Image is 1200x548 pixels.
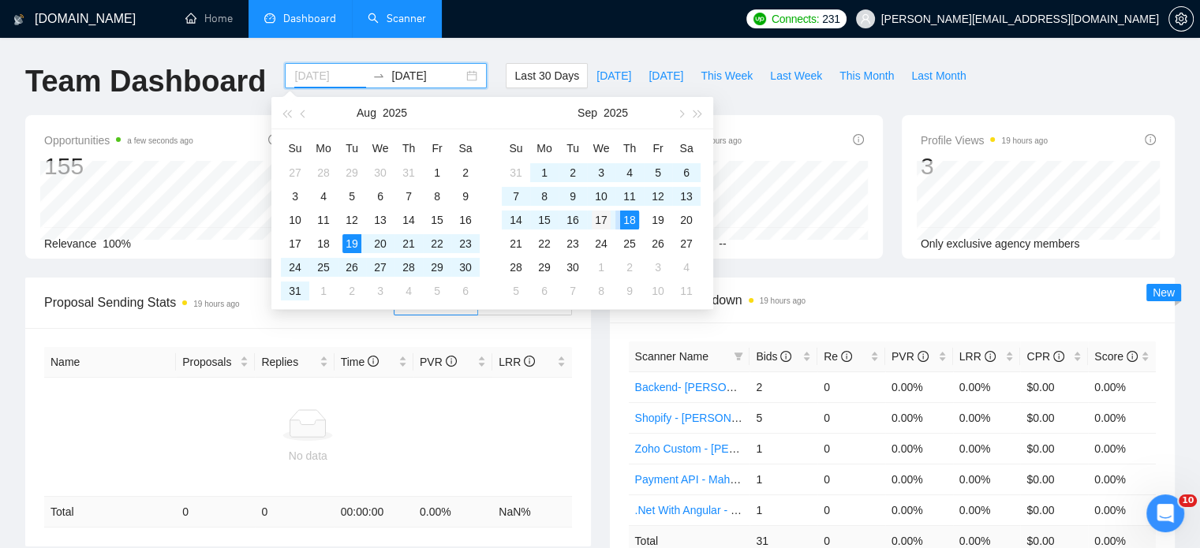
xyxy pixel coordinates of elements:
[692,63,761,88] button: This Week
[1168,6,1194,32] button: setting
[563,211,582,229] div: 16
[750,494,817,525] td: 1
[44,237,96,250] span: Relevance
[338,161,366,185] td: 2025-07-29
[394,279,423,303] td: 2025-09-04
[338,208,366,232] td: 2025-08-12
[635,350,708,363] span: Scanner Name
[281,255,309,279] td: 2025-08-24
[502,232,530,255] td: 2025-09-21
[394,136,423,161] th: Th
[366,208,394,232] td: 2025-08-13
[314,234,333,253] div: 18
[1179,494,1197,507] span: 10
[644,208,672,232] td: 2025-09-19
[535,211,554,229] div: 15
[338,136,366,161] th: Tu
[502,255,530,279] td: 2025-09-28
[423,136,451,161] th: Fr
[734,352,743,361] span: filter
[644,136,672,161] th: Fr
[588,63,640,88] button: [DATE]
[563,187,582,206] div: 9
[530,185,559,208] td: 2025-09-08
[502,185,530,208] td: 2025-09-07
[446,356,457,367] span: info-circle
[592,163,611,182] div: 3
[615,208,644,232] td: 2025-09-18
[559,255,587,279] td: 2025-09-30
[953,402,1021,433] td: 0.00%
[1127,351,1138,362] span: info-circle
[514,67,579,84] span: Last 30 Days
[371,187,390,206] div: 6
[592,234,611,253] div: 24
[281,136,309,161] th: Su
[817,494,885,525] td: 0
[502,279,530,303] td: 2025-10-05
[255,347,334,378] th: Replies
[366,232,394,255] td: 2025-08-20
[428,234,447,253] div: 22
[750,464,817,494] td: 1
[44,293,394,312] span: Proposal Sending Stats
[394,185,423,208] td: 2025-08-07
[587,161,615,185] td: 2025-09-03
[530,136,559,161] th: Mo
[399,211,418,229] div: 14
[635,412,772,424] a: Shopify - [PERSON_NAME]
[507,211,525,229] div: 14
[281,279,309,303] td: 2025-08-31
[649,258,667,277] div: 3
[620,187,639,206] div: 11
[281,208,309,232] td: 2025-08-10
[428,281,447,300] div: 5
[921,131,1048,150] span: Profile Views
[1088,433,1156,464] td: 0.00%
[635,381,776,393] a: Backend- [PERSON_NAME]
[193,300,239,308] time: 19 hours ago
[563,163,582,182] div: 2
[885,433,953,464] td: 0.00%
[451,161,480,185] td: 2025-08-02
[750,371,817,402] td: 2
[824,350,852,363] span: Re
[635,473,748,486] a: Payment API - Mahesh
[770,67,822,84] span: Last Week
[286,187,305,206] div: 3
[1168,13,1194,25] a: setting
[366,161,394,185] td: 2025-07-30
[428,258,447,277] div: 29
[286,258,305,277] div: 24
[394,255,423,279] td: 2025-08-28
[817,433,885,464] td: 0
[1020,402,1088,433] td: $0.00
[314,187,333,206] div: 4
[423,208,451,232] td: 2025-08-15
[423,232,451,255] td: 2025-08-22
[507,281,525,300] div: 5
[629,131,742,150] span: Invitations
[1169,13,1193,25] span: setting
[921,151,1048,181] div: 3
[649,67,683,84] span: [DATE]
[780,351,791,362] span: info-circle
[559,161,587,185] td: 2025-09-02
[366,185,394,208] td: 2025-08-06
[903,63,974,88] button: Last Month
[1088,464,1156,494] td: 0.00%
[50,447,566,464] div: No data
[103,237,131,250] span: 100%
[342,163,361,182] div: 29
[1026,350,1064,363] span: CPR
[644,232,672,255] td: 2025-09-26
[559,232,587,255] td: 2025-09-23
[1020,433,1088,464] td: $0.00
[885,494,953,525] td: 0.00%
[559,279,587,303] td: 2025-10-07
[420,356,457,368] span: PVR
[649,281,667,300] div: 10
[394,232,423,255] td: 2025-08-21
[635,442,802,455] a: Zoho Custom - [PERSON_NAME]
[342,187,361,206] div: 5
